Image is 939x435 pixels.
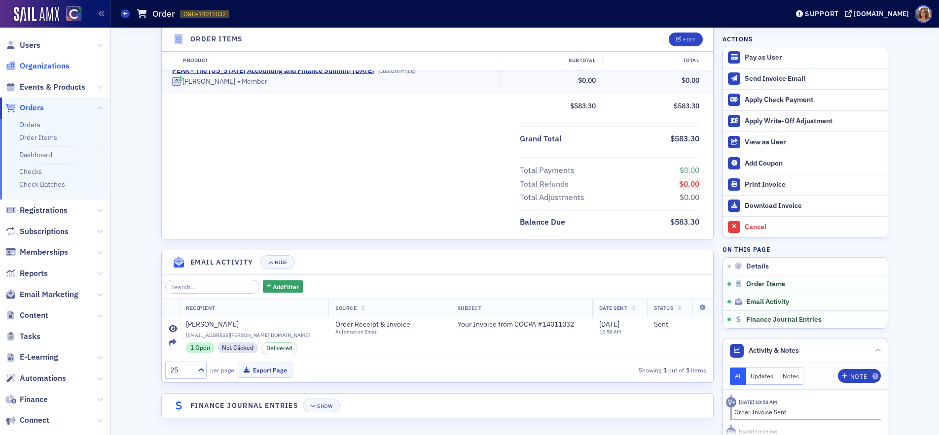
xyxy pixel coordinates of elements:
[745,74,883,83] div: Send Invoice Email
[66,6,81,22] img: SailAMX
[20,310,48,321] span: Content
[674,101,699,110] span: $583.30
[745,180,883,189] div: Print Invoice
[730,368,747,385] button: All
[778,368,804,385] button: Notes
[683,37,695,42] div: Edit
[172,77,235,86] a: [PERSON_NAME]
[5,247,68,258] a: Memberships
[190,34,243,45] h4: Order Items
[317,403,332,409] div: Show
[533,366,707,374] div: Showing out of items
[599,328,621,335] time: 10:58 AM
[520,192,588,203] span: Total Adjustments
[726,397,736,407] div: Activity
[520,165,578,176] span: Total Payments
[237,77,240,87] span: •
[19,167,42,176] a: Checks
[805,9,839,18] div: Support
[5,61,70,71] a: Organizations
[20,82,85,93] span: Events & Products
[745,96,883,104] div: Apply Check Payment
[5,415,49,426] a: Connect
[745,117,883,126] div: Apply Write-Off Adjustment
[19,180,65,189] a: Check Batches
[745,201,883,210] div: Download Invoice
[182,77,235,86] div: [PERSON_NAME]
[186,320,322,329] a: [PERSON_NAME]
[679,179,699,189] span: $0.00
[186,332,322,338] span: [EMAIL_ADDRESS][PERSON_NAME][DOMAIN_NAME]
[261,342,297,354] div: Delivered
[854,9,909,18] div: [DOMAIN_NAME]
[654,320,706,329] div: Sent
[661,366,668,374] strong: 1
[684,366,691,374] strong: 1
[186,342,215,353] div: 1 Open
[723,195,888,216] a: Download Invoice
[680,192,699,202] span: $0.00
[745,138,883,147] div: View as User
[335,320,425,329] span: Order Receipt & Invoice
[570,101,596,110] span: $583.30
[499,57,602,65] div: Subtotal
[377,67,416,74] div: (Custom Price)
[152,8,175,20] h1: Order
[172,67,374,75] a: PEAK - The [US_STATE] Accounting and Finance Summit| [DATE]
[654,304,673,311] span: Status
[190,257,253,268] h4: Email Activity
[680,165,699,175] span: $0.00
[183,10,226,18] span: ORD-14011032
[176,57,499,65] div: Product
[745,159,883,168] div: Add Coupon
[186,304,216,311] span: Recipient
[20,268,48,279] span: Reports
[59,6,81,23] a: View Homepage
[5,205,68,216] a: Registrations
[520,165,575,176] div: Total Payments
[723,47,888,68] button: Pay as User
[20,61,70,71] span: Organizations
[578,76,596,85] span: $0.00
[745,53,883,62] div: Pay as User
[260,255,295,269] button: Hide
[19,120,40,129] a: Orders
[20,331,40,342] span: Tasks
[5,310,48,321] a: Content
[845,10,912,17] button: [DOMAIN_NAME]
[5,226,69,237] a: Subscriptions
[20,394,48,405] span: Finance
[746,315,822,324] span: Finance Journal Entries
[458,304,482,311] span: Subject
[20,289,78,300] span: Email Marketing
[838,369,881,383] button: Note
[20,352,58,363] span: E-Learning
[722,34,753,43] h4: Actions
[723,153,888,174] button: Add Coupon
[5,394,48,405] a: Finance
[218,342,258,353] div: Not Clicked
[20,373,66,384] span: Automations
[20,247,68,258] span: Memberships
[734,407,874,416] div: Order Invoice Sent
[520,133,565,145] span: Grand Total
[746,280,785,289] span: Order Items
[723,132,888,153] button: View as User
[722,245,888,254] h4: On this page
[915,5,932,23] span: Profile
[520,178,569,190] div: Total Refunds
[746,262,769,271] span: Details
[170,365,192,375] div: 25
[745,223,883,232] div: Cancel
[458,320,574,329] span: Your Invoice from COCPA #14011032
[210,366,234,374] label: per page
[238,363,292,378] button: Export Page
[670,134,699,143] span: $583.30
[263,280,303,293] button: AddFilter
[5,289,78,300] a: Email Marketing
[723,174,888,195] a: Print Invoice
[335,320,434,335] a: Order Receipt & InvoiceAutomation Email
[20,40,40,51] span: Users
[14,7,59,23] img: SailAMX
